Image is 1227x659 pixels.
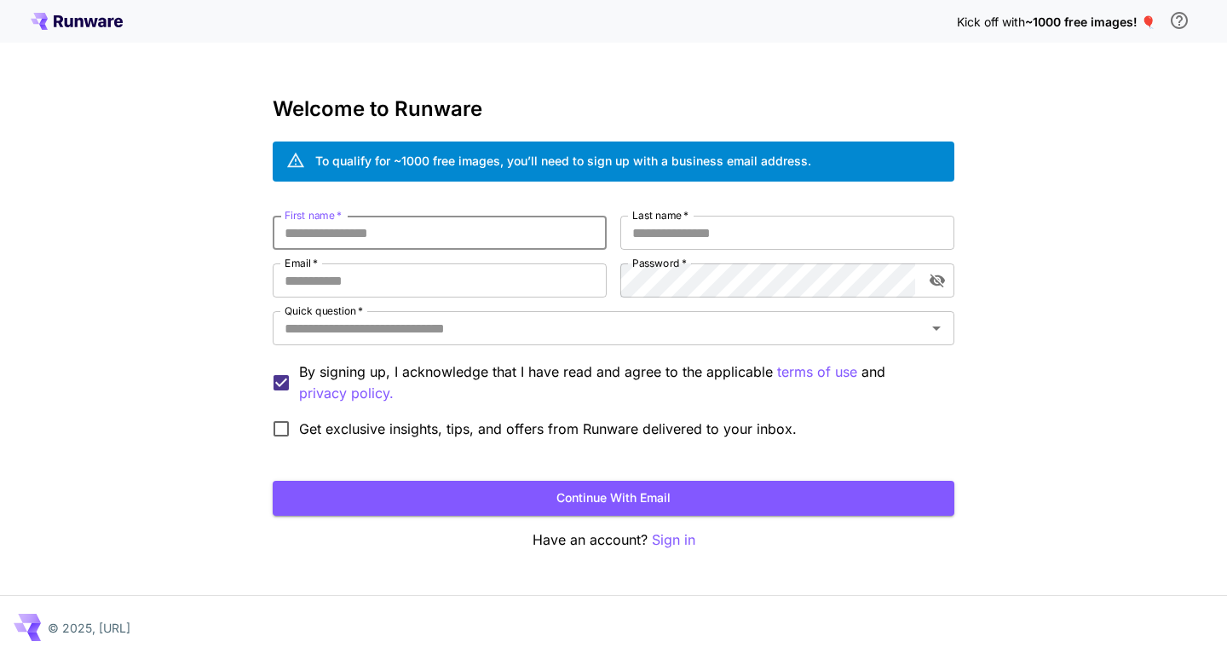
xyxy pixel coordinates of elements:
label: First name [285,208,342,223]
p: terms of use [777,361,857,383]
label: Password [632,256,687,270]
p: privacy policy. [299,383,394,404]
button: Open [925,316,948,340]
label: Last name [632,208,688,223]
p: By signing up, I acknowledge that I have read and agree to the applicable and [299,361,941,404]
button: By signing up, I acknowledge that I have read and agree to the applicable and privacy policy. [777,361,857,383]
span: Kick off with [957,14,1025,29]
h3: Welcome to Runware [273,97,954,121]
p: Have an account? [273,529,954,551]
span: Get exclusive insights, tips, and offers from Runware delivered to your inbox. [299,419,797,439]
button: In order to qualify for free credit, you need to sign up with a business email address and click ... [1162,3,1196,38]
span: ~1000 free images! 🎈 [1025,14,1155,29]
div: To qualify for ~1000 free images, you’ll need to sign up with a business email address. [315,152,811,170]
label: Quick question [285,303,363,318]
button: Sign in [652,529,695,551]
label: Email [285,256,318,270]
p: © 2025, [URL] [48,619,130,637]
button: toggle password visibility [922,265,953,296]
button: Continue with email [273,481,954,516]
button: By signing up, I acknowledge that I have read and agree to the applicable terms of use and [299,383,394,404]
